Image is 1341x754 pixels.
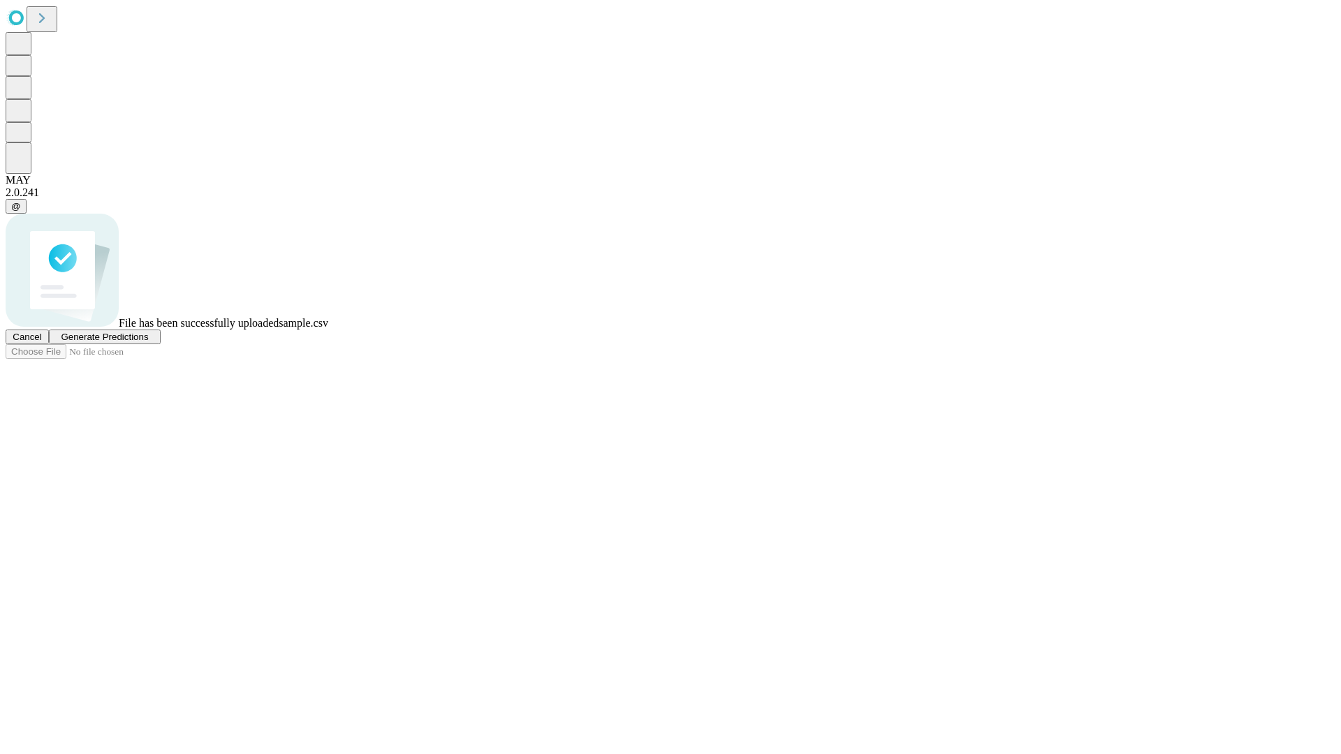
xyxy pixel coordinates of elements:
button: Generate Predictions [49,330,161,344]
span: @ [11,201,21,212]
span: sample.csv [279,317,328,329]
div: 2.0.241 [6,186,1335,199]
span: Generate Predictions [61,332,148,342]
button: Cancel [6,330,49,344]
div: MAY [6,174,1335,186]
span: Cancel [13,332,42,342]
span: File has been successfully uploaded [119,317,279,329]
button: @ [6,199,27,214]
